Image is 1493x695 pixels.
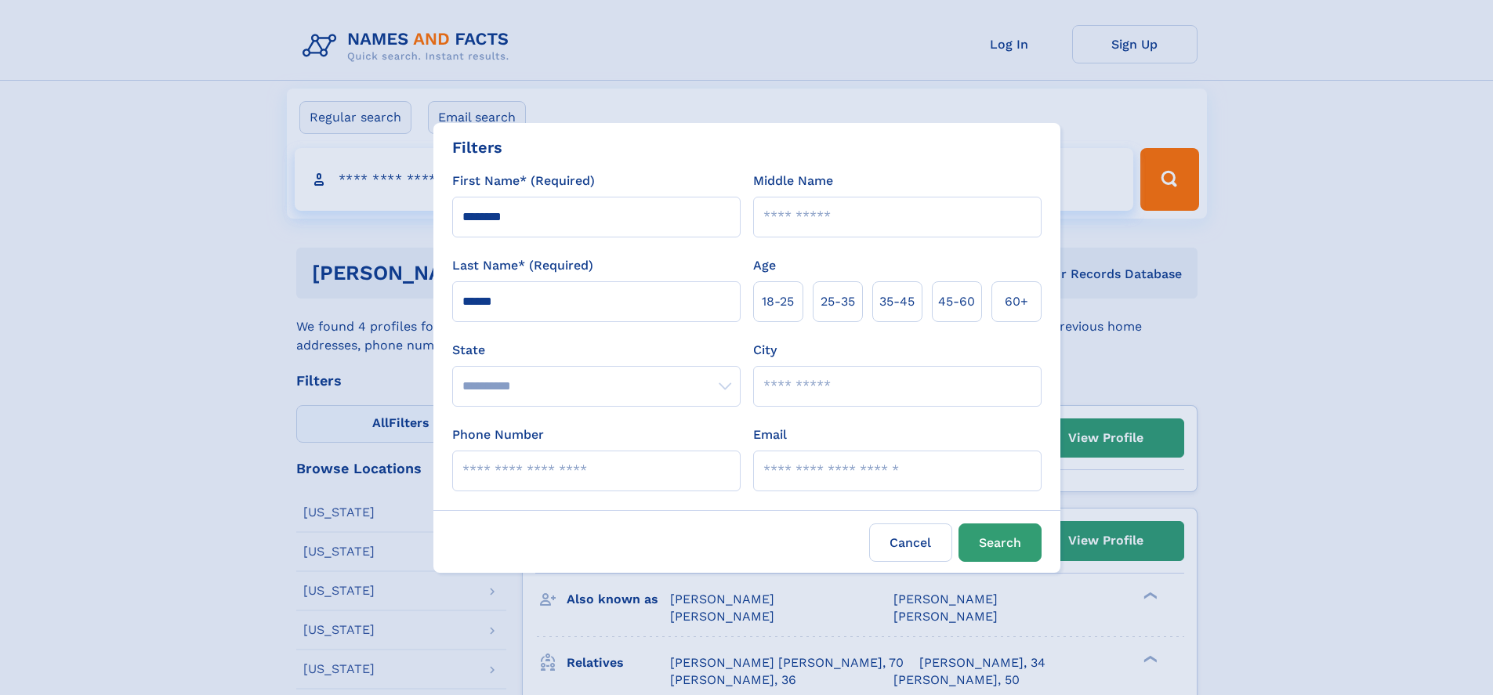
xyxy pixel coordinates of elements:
label: Phone Number [452,425,544,444]
span: 25‑35 [821,292,855,311]
span: 35‑45 [879,292,915,311]
label: City [753,341,777,360]
label: First Name* (Required) [452,172,595,190]
label: Age [753,256,776,275]
span: 60+ [1005,292,1028,311]
button: Search [958,523,1042,562]
label: Middle Name [753,172,833,190]
span: 18‑25 [762,292,794,311]
label: Last Name* (Required) [452,256,593,275]
label: State [452,341,741,360]
label: Email [753,425,787,444]
div: Filters [452,136,502,159]
label: Cancel [869,523,952,562]
span: 45‑60 [938,292,975,311]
